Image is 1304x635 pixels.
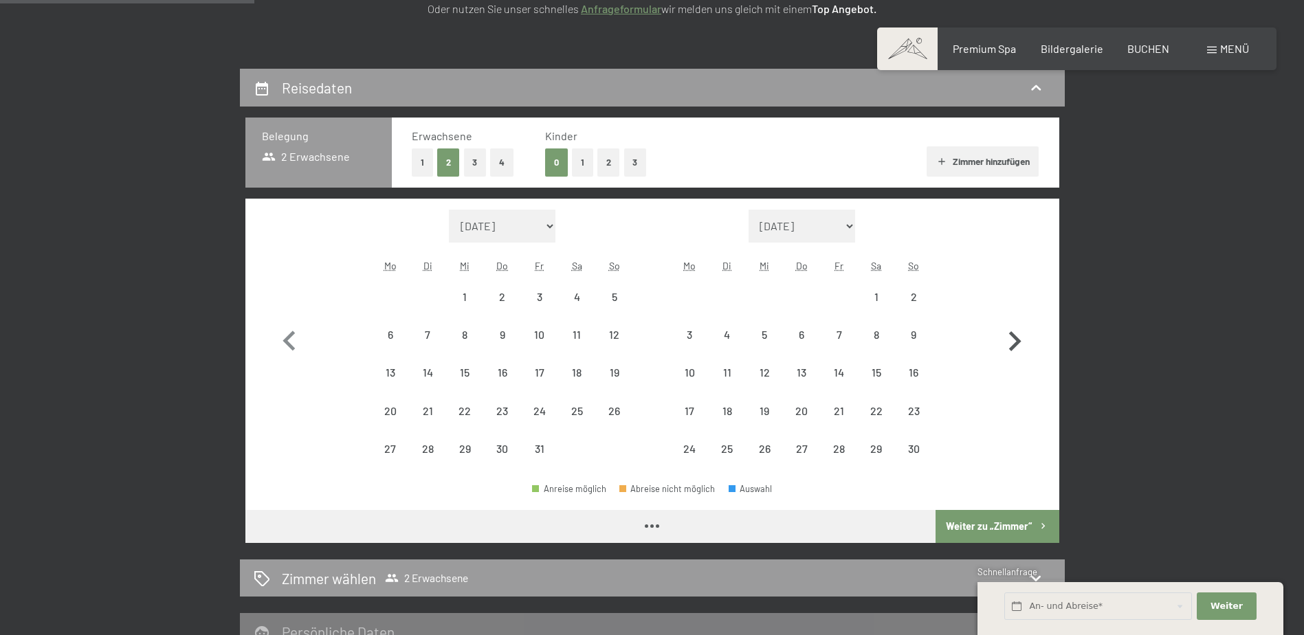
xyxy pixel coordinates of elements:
[595,316,632,353] div: Anreise nicht möglich
[532,484,606,493] div: Anreise möglich
[746,354,783,391] div: Anreise nicht möglich
[373,367,408,401] div: 13
[522,367,557,401] div: 17
[895,278,932,315] div: Anreise nicht möglich
[619,484,716,493] div: Abreise nicht möglich
[410,329,445,364] div: 7
[485,291,520,326] div: 2
[581,2,661,15] a: Anfrageformular
[597,148,620,177] button: 2
[597,291,631,326] div: 5
[858,392,895,429] div: Sat Nov 22 2025
[595,316,632,353] div: Sun Oct 12 2025
[460,260,469,271] abbr: Mittwoch
[521,354,558,391] div: Anreise nicht möglich
[410,443,445,478] div: 28
[871,260,881,271] abbr: Samstag
[858,354,895,391] div: Sat Nov 15 2025
[373,443,408,478] div: 27
[535,260,544,271] abbr: Freitag
[409,354,446,391] div: Anreise nicht möglich
[558,354,595,391] div: Sat Oct 18 2025
[746,316,783,353] div: Anreise nicht möglich
[995,210,1035,468] button: Nächster Monat
[820,430,857,467] div: Fri Nov 28 2025
[484,392,521,429] div: Anreise nicht möglich
[595,392,632,429] div: Anreise nicht möglich
[409,392,446,429] div: Tue Oct 21 2025
[372,430,409,467] div: Anreise nicht möglich
[484,354,521,391] div: Thu Oct 16 2025
[624,148,647,177] button: 3
[746,430,783,467] div: Anreise nicht möglich
[746,430,783,467] div: Wed Nov 26 2025
[671,392,708,429] div: Mon Nov 17 2025
[821,443,856,478] div: 28
[597,329,631,364] div: 12
[746,354,783,391] div: Wed Nov 12 2025
[820,354,857,391] div: Fri Nov 14 2025
[746,392,783,429] div: Anreise nicht möglich
[858,392,895,429] div: Anreise nicht möglich
[262,129,375,144] h3: Belegung
[859,291,894,326] div: 1
[783,316,820,353] div: Thu Nov 06 2025
[821,329,856,364] div: 7
[1211,600,1243,612] span: Weiter
[558,392,595,429] div: Sat Oct 25 2025
[927,146,1039,177] button: Zimmer hinzufügen
[895,354,932,391] div: Sun Nov 16 2025
[747,443,782,478] div: 26
[709,392,746,429] div: Anreise nicht möglich
[746,392,783,429] div: Wed Nov 19 2025
[784,443,819,478] div: 27
[446,392,483,429] div: Anreise nicht möglich
[896,405,931,440] div: 23
[521,392,558,429] div: Fri Oct 24 2025
[484,278,521,315] div: Thu Oct 02 2025
[521,354,558,391] div: Fri Oct 17 2025
[446,278,483,315] div: Wed Oct 01 2025
[446,430,483,467] div: Anreise nicht möglich
[384,260,397,271] abbr: Montag
[446,316,483,353] div: Anreise nicht möglich
[896,291,931,326] div: 2
[558,316,595,353] div: Anreise nicht möglich
[671,430,708,467] div: Anreise nicht möglich
[545,148,568,177] button: 0
[409,316,446,353] div: Tue Oct 07 2025
[409,392,446,429] div: Anreise nicht möglich
[484,430,521,467] div: Thu Oct 30 2025
[671,316,708,353] div: Anreise nicht möglich
[858,316,895,353] div: Sat Nov 08 2025
[783,354,820,391] div: Anreise nicht möglich
[522,443,557,478] div: 31
[1041,42,1103,55] a: Bildergalerie
[560,367,594,401] div: 18
[710,405,744,440] div: 18
[896,367,931,401] div: 16
[672,329,707,364] div: 3
[262,149,351,164] span: 2 Erwachsene
[410,367,445,401] div: 14
[895,430,932,467] div: Anreise nicht möglich
[447,329,482,364] div: 8
[409,430,446,467] div: Tue Oct 28 2025
[410,405,445,440] div: 21
[858,278,895,315] div: Anreise nicht möglich
[522,291,557,326] div: 3
[783,392,820,429] div: Thu Nov 20 2025
[820,316,857,353] div: Anreise nicht möglich
[859,443,894,478] div: 29
[447,291,482,326] div: 1
[709,354,746,391] div: Tue Nov 11 2025
[464,148,487,177] button: 3
[595,392,632,429] div: Sun Oct 26 2025
[595,278,632,315] div: Anreise nicht möglich
[784,405,819,440] div: 20
[522,329,557,364] div: 10
[953,42,1016,55] a: Premium Spa
[447,367,482,401] div: 15
[446,392,483,429] div: Wed Oct 22 2025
